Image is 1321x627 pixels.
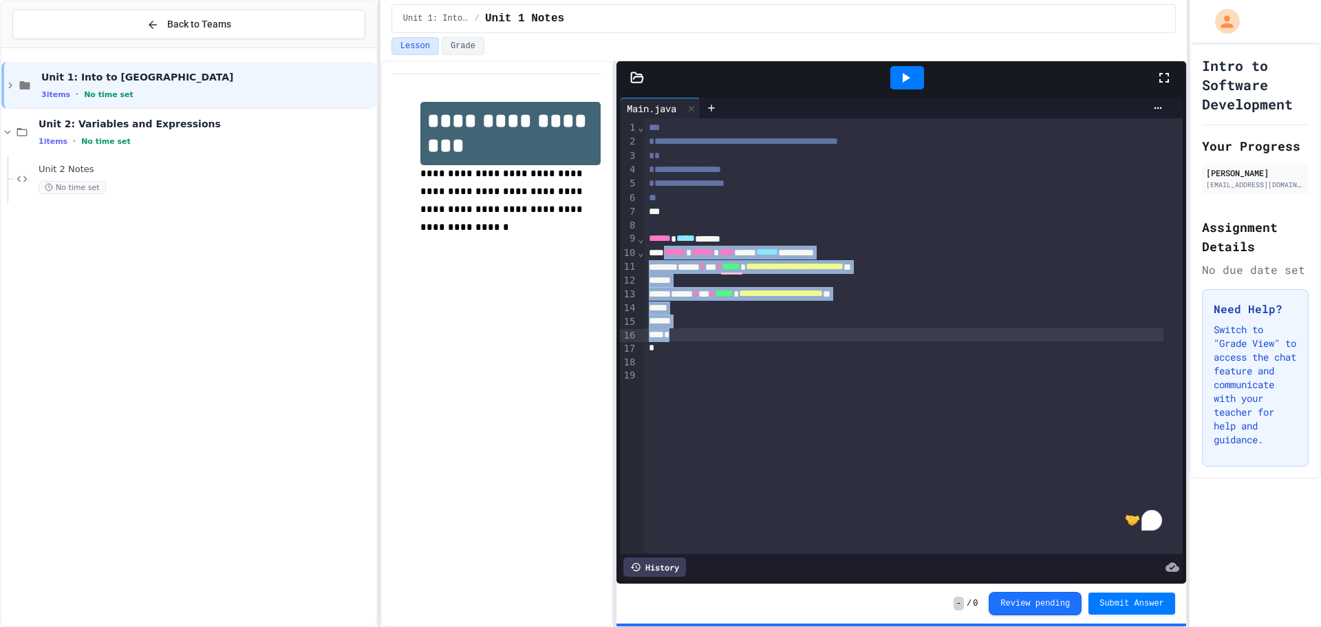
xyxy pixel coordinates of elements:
[167,17,231,32] span: Back to Teams
[12,10,365,39] button: Back to Teams
[967,598,971,609] span: /
[620,329,637,343] div: 16
[1206,167,1304,179] div: [PERSON_NAME]
[973,598,978,609] span: 0
[620,232,637,246] div: 9
[620,121,637,135] div: 1
[620,301,637,315] div: 14
[620,260,637,274] div: 11
[485,10,564,27] span: Unit 1 Notes
[41,71,374,83] span: Unit 1: Into to [GEOGRAPHIC_DATA]
[620,274,637,288] div: 12
[76,89,78,100] span: •
[41,90,70,99] span: 3 items
[620,149,637,163] div: 3
[73,136,76,147] span: •
[620,191,637,205] div: 6
[39,118,374,130] span: Unit 2: Variables and Expressions
[620,356,637,370] div: 18
[620,98,700,118] div: Main.java
[620,288,637,301] div: 13
[39,164,374,176] span: Unit 2 Notes
[1202,136,1309,156] h2: Your Progress
[637,122,644,133] span: Fold line
[620,246,637,260] div: 10
[1201,6,1243,37] div: My Account
[637,247,644,258] span: Fold line
[1214,323,1297,447] p: Switch to "Grade View" to access the chat feature and communicate with your teacher for help and ...
[637,233,644,244] span: Fold line
[39,181,106,194] span: No time set
[620,369,637,383] div: 19
[1214,301,1297,317] h3: Need Help?
[620,219,637,233] div: 8
[989,592,1082,615] button: Review pending
[1206,180,1304,190] div: [EMAIL_ADDRESS][DOMAIN_NAME]
[403,13,469,24] span: Unit 1: Into to Java
[1099,598,1164,609] span: Submit Answer
[954,597,964,610] span: -
[39,137,67,146] span: 1 items
[1202,217,1309,256] h2: Assignment Details
[391,37,439,55] button: Lesson
[620,101,683,116] div: Main.java
[623,557,686,577] div: History
[1088,593,1175,615] button: Submit Answer
[620,177,637,191] div: 5
[645,118,1183,554] div: To enrich screen reader interactions, please activate Accessibility in Grammarly extension settings
[1202,56,1309,114] h1: Intro to Software Development
[620,205,637,219] div: 7
[1202,262,1309,278] div: No due date set
[442,37,484,55] button: Grade
[81,137,131,146] span: No time set
[620,135,637,149] div: 2
[620,163,637,177] div: 4
[620,342,637,356] div: 17
[620,315,637,329] div: 15
[475,13,480,24] span: /
[84,90,133,99] span: No time set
